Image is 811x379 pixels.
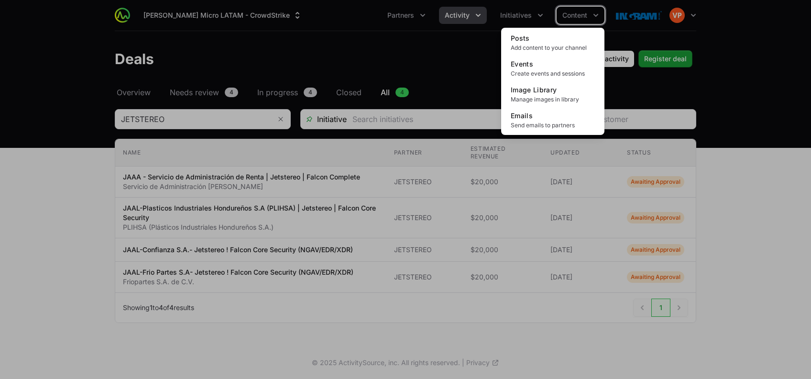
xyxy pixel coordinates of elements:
[511,34,530,42] span: Posts
[503,107,603,133] a: EmailsSend emails to partners
[511,44,595,52] span: Add content to your channel
[511,86,557,94] span: Image Library
[511,60,533,68] span: Events
[503,30,603,56] a: PostsAdd content to your channel
[130,7,604,24] div: Main navigation
[503,81,603,107] a: Image LibraryManage images in library
[511,70,595,78] span: Create events and sessions
[557,7,604,24] div: Content menu
[511,122,595,129] span: Send emails to partners
[503,56,603,81] a: EventsCreate events and sessions
[511,111,533,120] span: Emails
[511,96,595,103] span: Manage images in library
